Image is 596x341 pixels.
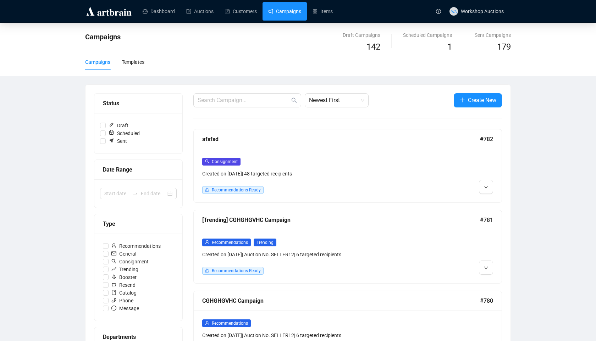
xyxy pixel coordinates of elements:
[484,266,488,270] span: down
[480,216,493,224] span: #781
[212,240,248,245] span: Recommendations
[202,170,419,178] div: Created on [DATE] | 48 targeted recipients
[143,2,175,21] a: Dashboard
[104,190,129,197] input: Start date
[461,9,504,14] span: Workshop Auctions
[109,297,136,304] span: Phone
[309,94,364,107] span: Newest First
[103,219,174,228] div: Type
[468,96,496,105] span: Create New
[212,268,261,273] span: Recommendations Ready
[111,259,116,264] span: search
[451,8,456,14] span: WA
[205,268,209,273] span: like
[111,298,116,303] span: phone
[225,2,257,21] a: Customers
[109,289,139,297] span: Catalog
[109,273,139,281] span: Booster
[202,135,480,144] div: afsfsd
[366,42,380,52] span: 142
[198,96,290,105] input: Search Campaign...
[111,306,116,311] span: message
[205,159,209,163] span: search
[475,31,511,39] div: Sent Campaigns
[202,331,419,339] div: Created on [DATE] | Auction No. SELLER12 | 6 targeted recipients
[85,33,121,41] span: Campaigns
[141,190,166,197] input: End date
[111,290,116,295] span: book
[85,58,110,66] div: Campaigns
[484,185,488,189] span: down
[343,31,380,39] div: Draft Campaigns
[103,99,174,108] div: Status
[186,2,214,21] a: Auctions
[212,159,238,164] span: Consignment
[454,93,502,107] button: Create New
[111,251,116,256] span: mail
[85,6,133,17] img: logo
[111,274,116,279] span: rocket
[132,191,138,196] span: swap-right
[205,240,209,244] span: user
[109,304,142,312] span: Message
[132,191,138,196] span: to
[497,42,511,52] span: 179
[109,258,151,265] span: Consignment
[403,31,452,39] div: Scheduled Campaigns
[480,296,493,305] span: #780
[212,321,248,326] span: Recommendations
[480,135,493,144] span: #782
[109,281,138,289] span: Resend
[109,242,164,250] span: Recommendations
[212,188,261,192] span: Recommendations Ready
[202,296,480,305] div: CGHGHGVHC Campaign
[205,321,209,325] span: user
[106,122,131,129] span: Draft
[109,250,139,258] span: General
[436,9,441,14] span: question-circle
[459,97,465,103] span: plus
[313,2,333,21] a: Items
[106,129,143,137] span: Scheduled
[268,2,301,21] a: Campaigns
[202,251,419,258] div: Created on [DATE] | Auction No. SELLER12 | 6 targeted recipients
[291,97,297,103] span: search
[205,188,209,192] span: like
[109,265,141,273] span: Trending
[193,210,502,284] a: [Trending] CGHGHGVHC Campaign#781userRecommendationsTrendingCreated on [DATE]| Auction No. SELLER...
[106,137,130,145] span: Sent
[254,239,276,246] span: Trending
[111,267,116,272] span: rise
[193,129,502,203] a: afsfsd#782searchConsignmentCreated on [DATE]| 48 targeted recipientslikeRecommendations Ready
[111,282,116,287] span: retweet
[122,58,144,66] div: Templates
[103,165,174,174] div: Date Range
[111,243,116,248] span: user
[447,42,452,52] span: 1
[202,216,480,224] div: [Trending] CGHGHGVHC Campaign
